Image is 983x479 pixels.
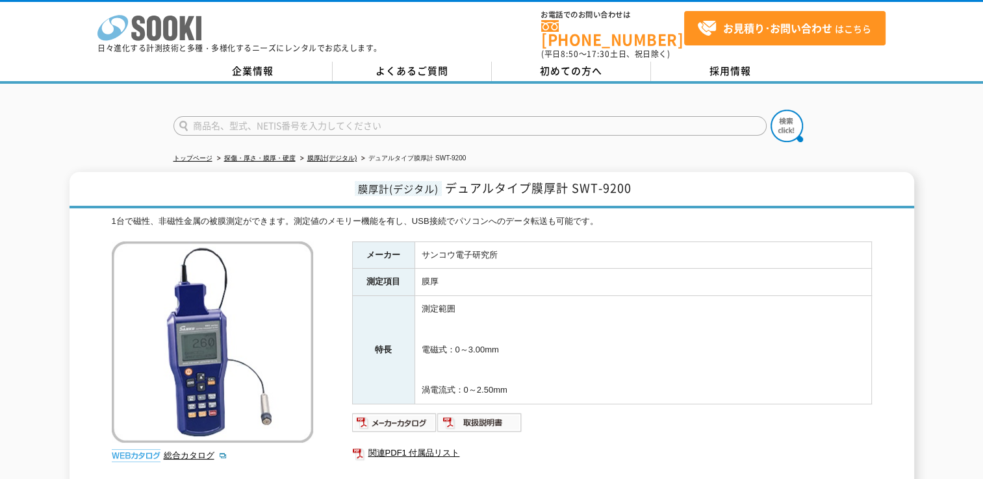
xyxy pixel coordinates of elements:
th: 特長 [352,296,415,404]
p: 日々進化する計測技術と多種・多様化するニーズにレンタルでお応えします。 [97,44,382,52]
a: 企業情報 [173,62,333,81]
a: よくあるご質問 [333,62,492,81]
span: はこちら [697,19,871,38]
a: 初めての方へ [492,62,651,81]
span: 8:50 [561,48,579,60]
img: webカタログ [112,449,160,462]
td: 測定範囲 電磁式：0～3.00mm 渦電流式：0～2.50mm [415,296,871,404]
a: 膜厚計(デジタル) [307,154,357,162]
span: お電話でのお問い合わせは [541,11,684,19]
a: 採用情報 [651,62,810,81]
strong: お見積り･お問い合わせ [723,20,832,36]
a: 総合カタログ [164,450,227,460]
a: 関連PDF1 付属品リスト [352,445,872,461]
img: btn_search.png [771,110,803,142]
td: サンコウ電子研究所 [415,241,871,269]
a: メーカーカタログ [352,421,437,430]
a: 取扱説明書 [437,421,522,430]
th: 測定項目 [352,269,415,296]
th: メーカー [352,241,415,269]
span: 膜厚計(デジタル) [355,181,442,196]
span: 17:30 [587,48,610,60]
li: デュアルタイプ膜厚計 SWT-9200 [359,152,466,166]
td: 膜厚 [415,269,871,296]
input: 商品名、型式、NETIS番号を入力してください [173,116,767,136]
a: トップページ [173,154,212,162]
img: メーカーカタログ [352,412,437,433]
img: デュアルタイプ膜厚計 SWT-9200 [112,241,313,443]
a: お見積り･お問い合わせはこちら [684,11,886,45]
span: 初めての方へ [540,64,602,78]
span: (平日 ～ 土日、祝日除く) [541,48,670,60]
a: [PHONE_NUMBER] [541,20,684,47]
span: デュアルタイプ膜厚計 SWT-9200 [445,179,632,197]
div: 1台で磁性、非磁性金属の被膜測定ができます。測定値のメモリー機能を有し、USB接続でパソコンへのデータ転送も可能です。 [112,215,872,228]
img: 取扱説明書 [437,412,522,433]
a: 探傷・厚さ・膜厚・硬度 [224,154,296,162]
